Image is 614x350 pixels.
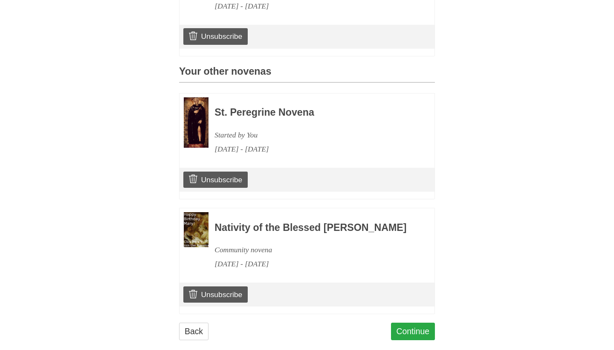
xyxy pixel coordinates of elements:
[183,286,248,303] a: Unsubscribe
[214,107,411,118] h3: St. Peregrine Novena
[179,323,209,340] a: Back
[214,128,411,142] div: Started by You
[184,212,209,247] img: Novena image
[214,257,411,271] div: [DATE] - [DATE]
[179,66,435,83] h3: Your other novenas
[214,142,411,156] div: [DATE] - [DATE]
[214,222,411,233] h3: Nativity of the Blessed [PERSON_NAME]
[184,97,209,148] img: Novena image
[183,28,248,44] a: Unsubscribe
[183,172,248,188] a: Unsubscribe
[391,323,435,340] a: Continue
[214,243,411,257] div: Community novena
